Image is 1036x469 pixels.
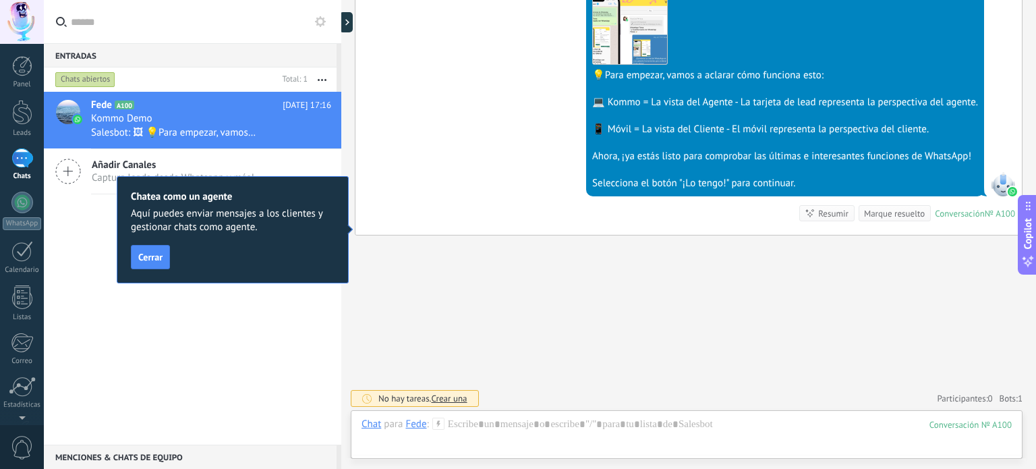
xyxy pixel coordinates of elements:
div: Listas [3,313,42,322]
a: avatariconFedeA100[DATE] 17:16Kommo DemoSalesbot: 🖼 💡Para empezar, vamos a aclarar cómo funciona ... [44,92,341,148]
div: 💡Para empezar, vamos a aclarar cómo funciona esto: [592,69,978,82]
div: Mostrar [339,12,353,32]
div: Ahora, ¡ya estás listo para comprobar las últimas e interesantes funciones de WhatsApp! [592,150,978,163]
button: Cerrar [131,245,170,269]
span: Captura leads desde Whatsapp y más! [92,171,254,184]
div: Correo [3,357,42,366]
h2: Chatea como un agente [131,190,335,203]
span: A100 [115,101,134,109]
span: Crear una [431,393,467,404]
span: Kommo Demo [91,112,152,126]
div: Entradas [44,43,337,67]
div: Fede [405,418,426,430]
div: Chats [3,172,42,181]
span: Copilot [1021,218,1035,249]
div: Menciones & Chats de equipo [44,445,337,469]
span: Aquí puedes enviar mensajes a los clientes y gestionar chats como agente. [131,207,335,234]
div: Total: 1 [277,73,308,86]
div: WhatsApp [3,217,41,230]
img: waba.svg [1008,187,1017,196]
div: Panel [3,80,42,89]
a: Participantes:0 [937,393,992,404]
div: Marque resuelto [864,207,925,220]
span: para [384,418,403,431]
div: Resumir [818,207,848,220]
div: 100 [929,419,1012,431]
div: № A100 [985,208,1015,219]
div: Selecciona el botón "¡Lo tengo!" para continuar. [592,177,978,190]
div: Estadísticas [3,401,42,410]
span: Salesbot: 🖼 💡Para empezar, vamos a aclarar cómo funciona esto: 💻 Kommo = La vista del Agente - La... [91,126,257,139]
span: Bots: [1000,393,1023,404]
span: SalesBot [991,172,1015,196]
div: Calendario [3,266,42,275]
span: [DATE] 17:16 [283,99,331,112]
span: Fede [91,99,112,112]
div: 📱 Móvil = La vista del Cliente - El móvil representa la perspectiva del cliente. [592,123,978,136]
div: Chats abiertos [55,72,115,88]
span: Añadir Canales [92,159,254,171]
span: Cerrar [138,252,163,262]
span: 1 [1018,393,1023,404]
span: : [427,418,429,431]
div: 💻 Kommo = La vista del Agente - La tarjeta de lead representa la perspectiva del agente. [592,96,978,109]
span: 0 [988,393,993,404]
div: Leads [3,129,42,138]
img: icon [73,115,82,124]
div: No hay tareas. [378,393,467,404]
div: Conversación [935,208,985,219]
